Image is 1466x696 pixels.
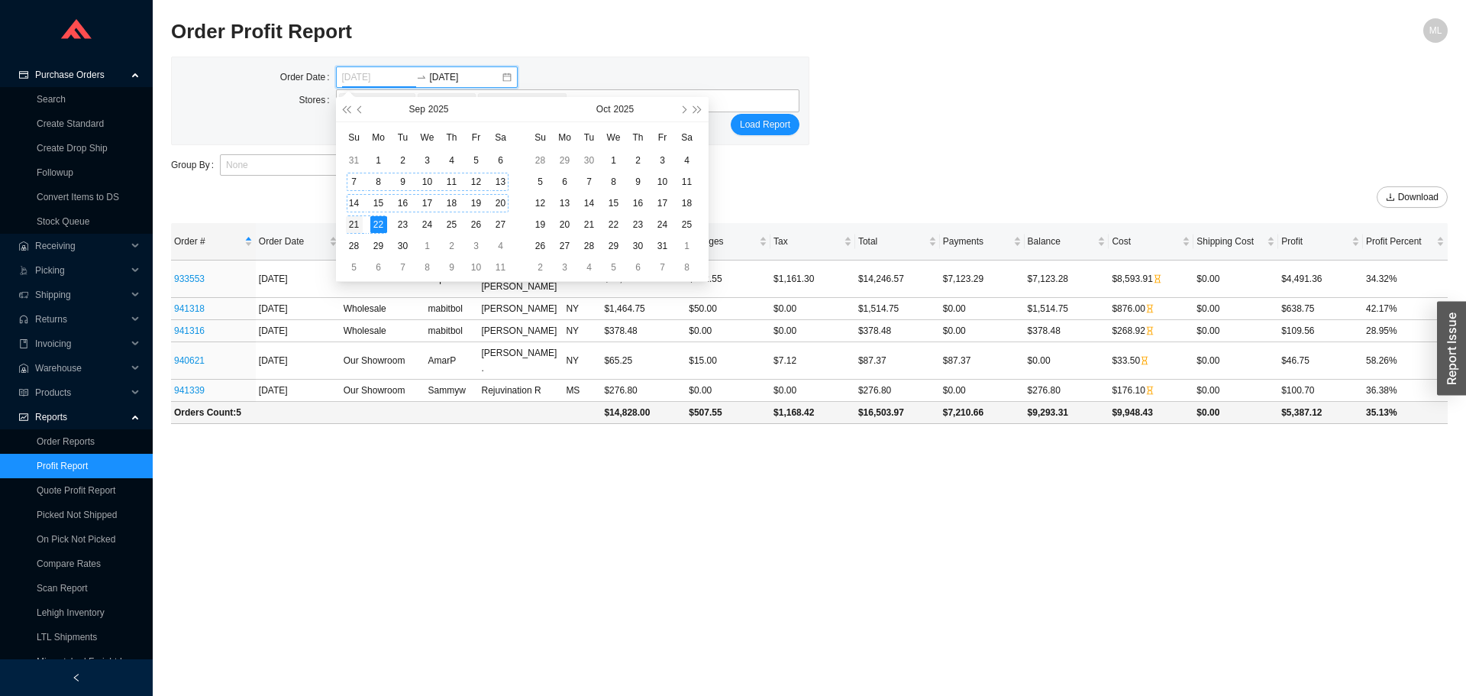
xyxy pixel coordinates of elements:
td: 2025-09-29 [366,235,391,257]
th: Sa [675,125,699,150]
div: 8 [370,173,387,190]
div: 28 [581,238,598,254]
span: credit-card [18,70,29,79]
td: 2025-09-02 [391,150,415,171]
div: 23 [630,216,647,233]
td: 2025-10-06 [366,257,391,278]
td: [DATE] [256,261,341,298]
div: 7 [346,173,363,190]
td: 2025-10-07 [577,171,602,193]
th: Tax sortable [770,223,855,261]
div: 5 [468,152,485,169]
td: 2025-09-07 [342,171,366,193]
span: Returns [35,307,127,332]
div: 30 [581,152,598,169]
td: 2025-09-15 [366,193,391,214]
td: 2025-10-09 [626,171,651,193]
label: Group By [171,154,220,176]
th: Mo [553,125,577,150]
div: 3 [654,152,671,169]
a: Quote Profit Report [37,485,115,496]
td: 2025-09-05 [464,150,489,171]
div: 6 [370,259,387,276]
a: Order Reports [37,436,95,447]
td: 2025-09-11 [440,171,464,193]
td: $0.00 [770,320,855,342]
td: $109.56 [1278,320,1363,342]
td: 2025-09-10 [415,171,440,193]
div: 6 [492,152,509,169]
div: 22 [605,216,622,233]
td: 2025-11-06 [626,257,651,278]
a: LTL Shipments [37,632,97,643]
td: 2025-09-19 [464,193,489,214]
div: 21 [581,216,598,233]
div: 5 [346,259,363,276]
td: $0.00 [1193,261,1278,298]
span: Cost [1112,234,1179,249]
td: 2025-10-17 [651,193,675,214]
td: 2025-09-28 [528,150,553,171]
div: 1 [605,152,622,169]
td: 2025-09-21 [342,214,366,235]
td: 2025-11-04 [577,257,602,278]
span: Load Report [740,117,790,132]
input: End date [430,70,501,85]
a: 933553 [174,274,205,284]
span: Products [35,380,127,405]
span: book [18,339,29,348]
a: Convert Items to DS [37,192,119,202]
th: Th [626,125,651,150]
td: 2025-10-18 [675,193,699,214]
td: $1,161.30 [770,261,855,298]
td: 2025-09-22 [366,214,391,235]
button: downloadDownload [1377,186,1448,208]
td: $378.48 [601,320,686,342]
td: 2025-09-17 [415,193,440,214]
td: mabitbol [425,298,479,320]
td: 2025-11-02 [528,257,553,278]
td: 2025-11-08 [675,257,699,278]
td: 2025-11-03 [553,257,577,278]
td: 2025-10-12 [528,193,553,214]
div: 4 [444,152,460,169]
a: Scan Report [37,583,88,594]
div: 30 [630,238,647,254]
div: 13 [557,195,573,212]
div: 9 [630,173,647,190]
div: 8 [419,259,436,276]
label: Stores [299,89,335,111]
div: 10 [468,259,485,276]
td: $0.00 [940,298,1025,320]
td: 2025-09-24 [415,214,440,235]
span: read [18,388,29,397]
div: 1 [419,238,436,254]
div: 30 [395,238,412,254]
div: 15 [370,195,387,212]
div: 10 [419,173,436,190]
td: 2025-09-30 [391,235,415,257]
div: 1 [679,238,696,254]
td: $378.48 [1025,320,1109,342]
div: 13 [492,173,509,190]
th: Balance sortable [1025,223,1109,261]
span: 42.17 % [1366,303,1397,314]
td: $1,464.75 [601,298,686,320]
th: Total sortable [855,223,940,261]
span: hourglass [1153,274,1162,283]
span: Shipping [35,283,127,307]
td: NY [563,320,601,342]
div: 7 [395,259,412,276]
td: Wholesale [341,320,425,342]
div: 27 [557,238,573,254]
div: 17 [654,195,671,212]
td: [DATE] [256,342,341,380]
div: 31 [654,238,671,254]
div: 12 [468,173,485,190]
td: 2025-10-02 [440,235,464,257]
td: 2025-10-10 [651,171,675,193]
button: 2025 [428,97,449,121]
td: 2025-09-03 [415,150,440,171]
td: 2025-09-13 [489,171,513,193]
div: 25 [444,216,460,233]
